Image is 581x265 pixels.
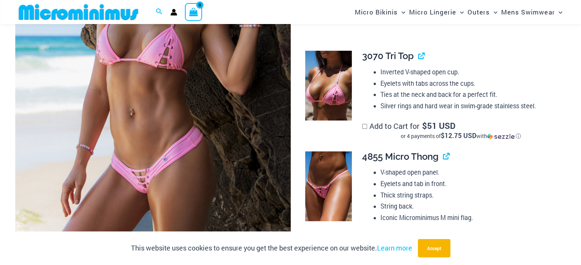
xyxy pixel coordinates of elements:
img: Sezzle [487,133,515,140]
li: Inverted V-shaped open cup. [380,66,560,78]
span: 3070 Tri Top [362,50,414,61]
span: $ [422,120,427,131]
a: View Shopping Cart, empty [185,3,202,21]
img: Link Pop Pink 3070 Top [305,51,352,120]
li: Eyelets with tabs across the cups. [380,78,560,89]
li: Eyelets and tab in front. [380,178,560,190]
li: String back. [380,201,560,212]
nav: Site Navigation [352,1,566,23]
a: Search icon link [156,7,163,17]
li: Silver rings and hard wear in swim-grade stainless steel. [380,100,560,112]
div: or 4 payments of$12.75 USDwithSezzle Click to learn more about Sezzle [362,132,560,140]
li: V-shaped open panel. [380,167,560,178]
li: Iconic Microminimus M mini flag. [380,212,560,223]
a: Learn more [377,243,412,252]
input: Add to Cart for$51 USDor 4 payments of$12.75 USDwithSezzle Click to learn more about Sezzle [362,124,367,129]
span: Micro Lingerie [409,2,456,22]
a: Micro BikinisMenu ToggleMenu Toggle [353,2,407,22]
span: Mens Swimwear [501,2,555,22]
a: Micro LingerieMenu ToggleMenu Toggle [407,2,466,22]
span: $12.75 USD [441,131,476,140]
li: Thick string straps. [380,190,560,201]
p: This website uses cookies to ensure you get the best experience on our website. [131,243,412,254]
button: Accept [418,239,450,257]
span: 51 USD [422,122,455,130]
span: 4855 Micro Thong [362,151,439,162]
span: Menu Toggle [555,2,562,22]
span: Menu Toggle [456,2,464,22]
a: Account icon link [170,9,177,16]
span: Menu Toggle [490,2,497,22]
span: Micro Bikinis [355,2,398,22]
img: Link Pop Pink 4855 Bottom [305,151,352,221]
div: or 4 payments of with [362,132,560,140]
a: OutersMenu ToggleMenu Toggle [466,2,499,22]
li: Ties at the neck and back for a perfect fit. [380,89,560,100]
label: Add to Cart for [362,121,560,140]
span: Outers [468,2,490,22]
a: Mens SwimwearMenu ToggleMenu Toggle [499,2,564,22]
span: Menu Toggle [398,2,405,22]
img: MM SHOP LOGO FLAT [16,3,141,21]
